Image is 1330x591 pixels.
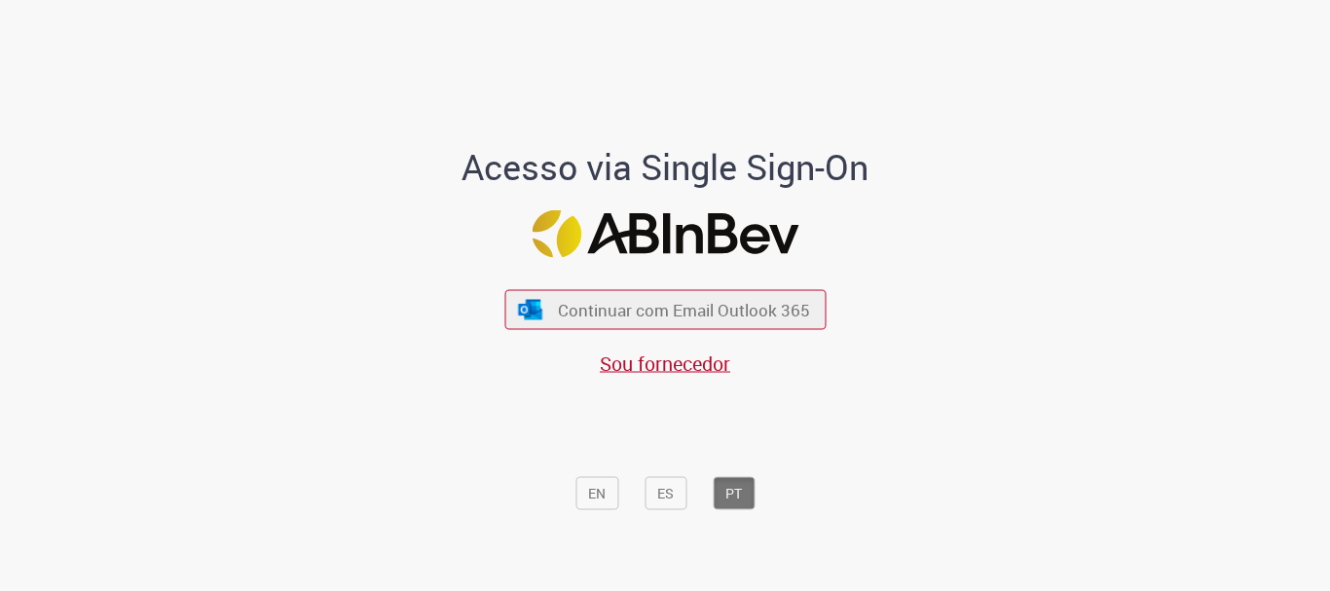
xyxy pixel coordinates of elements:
h1: Acesso via Single Sign-On [395,148,936,187]
img: ícone Azure/Microsoft 360 [517,299,544,319]
button: ES [645,477,686,510]
a: Sou fornecedor [600,351,730,377]
button: PT [713,477,755,510]
button: EN [575,477,618,510]
button: ícone Azure/Microsoft 360 Continuar com Email Outlook 365 [504,290,826,330]
span: Continuar com Email Outlook 365 [558,299,810,321]
img: Logo ABInBev [532,210,798,258]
